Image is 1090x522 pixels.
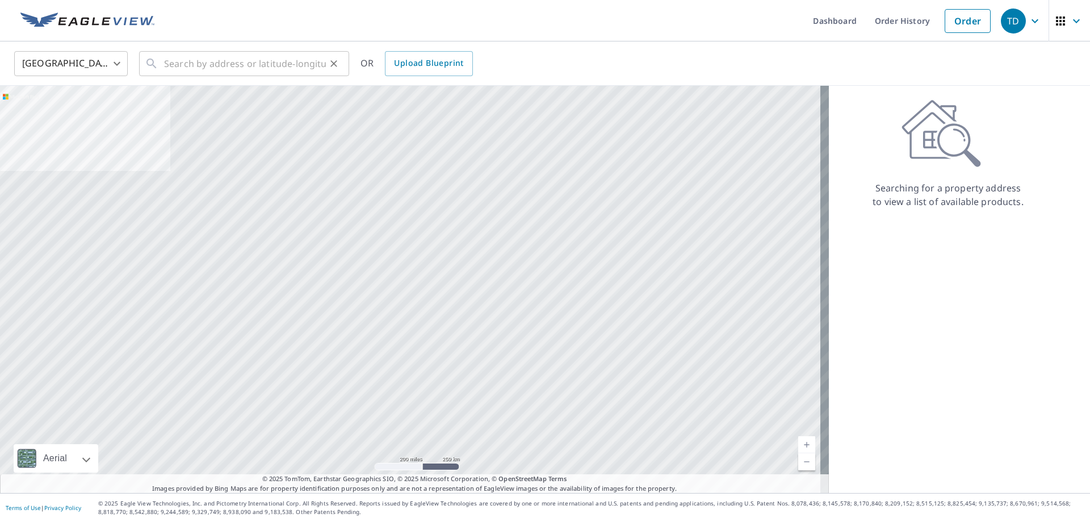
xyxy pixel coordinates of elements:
a: Terms of Use [6,504,41,512]
input: Search by address or latitude-longitude [164,48,326,80]
div: Aerial [40,444,70,473]
div: Aerial [14,444,98,473]
p: Searching for a property address to view a list of available products. [872,181,1024,208]
a: Current Level 5, Zoom In [798,436,815,453]
a: OpenStreetMap [498,474,546,483]
div: TD [1001,9,1026,34]
a: Upload Blueprint [385,51,472,76]
span: © 2025 TomTom, Earthstar Geographics SIO, © 2025 Microsoft Corporation, © [262,474,567,484]
div: OR [360,51,473,76]
button: Clear [326,56,342,72]
span: Upload Blueprint [394,56,463,70]
a: Terms [548,474,567,483]
div: [GEOGRAPHIC_DATA] [14,48,128,80]
p: | [6,504,81,511]
img: EV Logo [20,12,154,30]
a: Current Level 5, Zoom Out [798,453,815,470]
p: © 2025 Eagle View Technologies, Inc. and Pictometry International Corp. All Rights Reserved. Repo... [98,499,1084,516]
a: Privacy Policy [44,504,81,512]
a: Order [945,9,991,33]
